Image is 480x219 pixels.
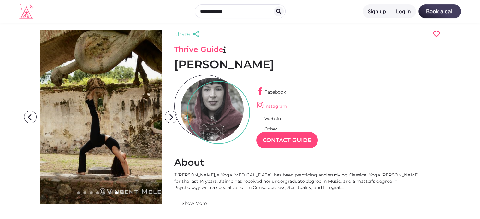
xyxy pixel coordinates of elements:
a: Sign up [363,4,391,18]
h3: Thrive Guide [174,45,441,54]
i: arrow_forward_ios [165,111,178,124]
a: Instagram [256,103,287,109]
a: Other [256,126,277,132]
a: Share [174,30,202,38]
h1: [PERSON_NAME] [174,57,441,72]
i: arrow_back_ios [25,111,38,124]
h2: About [174,157,441,169]
span: add [174,200,182,208]
a: Book a call [418,4,461,18]
div: J’[PERSON_NAME], a Yoga [MEDICAL_DATA], has been practicing and studying Classical Yoga [PERSON_N... [174,172,420,191]
span: Share [174,30,191,38]
a: Contact Guide [256,132,318,148]
a: Website [256,116,282,122]
a: Log in [391,4,416,18]
a: Facebook [256,89,286,95]
a: addShow More [174,200,420,208]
